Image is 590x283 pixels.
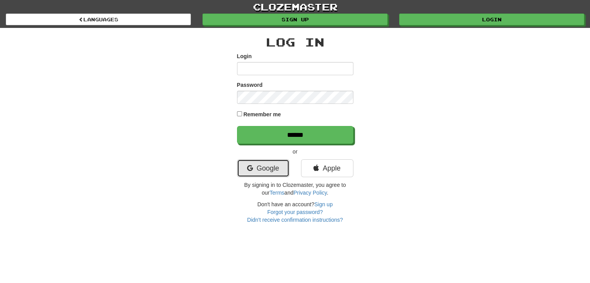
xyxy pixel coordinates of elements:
p: By signing in to Clozemaster, you agree to our and . [237,181,353,197]
a: Terms [270,190,284,196]
a: Apple [301,159,353,177]
a: Privacy Policy [293,190,327,196]
a: Forgot your password? [267,209,323,215]
h2: Log In [237,36,353,48]
a: Didn't receive confirmation instructions? [247,217,343,223]
p: or [237,148,353,155]
label: Login [237,52,252,60]
a: Sign up [314,201,332,207]
a: Login [399,14,584,25]
div: Don't have an account? [237,200,353,224]
label: Password [237,81,263,89]
a: Sign up [202,14,388,25]
label: Remember me [243,110,281,118]
a: Google [237,159,289,177]
a: Languages [6,14,191,25]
